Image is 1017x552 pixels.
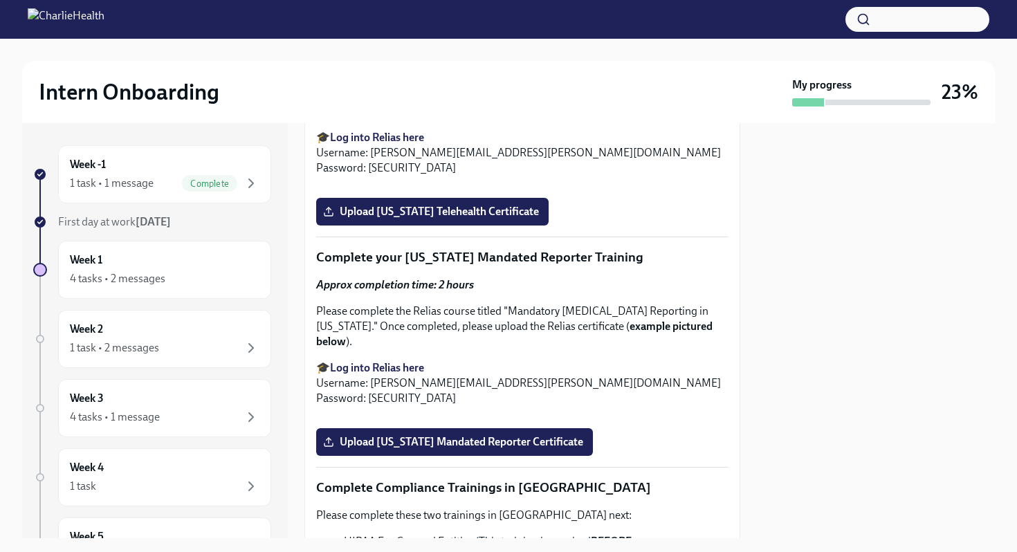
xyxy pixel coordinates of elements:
span: Complete [182,178,237,189]
p: Please complete these two trainings in [GEOGRAPHIC_DATA] next: [316,508,729,523]
h6: Week 1 [70,252,102,268]
a: Week -11 task • 1 messageComplete [33,145,271,203]
span: Upload [US_STATE] Telehealth Certificate [326,205,539,219]
a: Log into Relias here [330,361,424,374]
h3: 23% [942,80,978,104]
p: Complete your [US_STATE] Mandated Reporter Training [316,248,729,266]
h2: Intern Onboarding [39,78,219,106]
h6: Week 3 [70,391,104,406]
p: 🎓 Username: [PERSON_NAME][EMAIL_ADDRESS][PERSON_NAME][DOMAIN_NAME] Password: [SECURITY_DATA] [316,130,729,176]
div: 1 task • 2 messages [70,340,159,356]
span: Upload [US_STATE] Mandated Reporter Certificate [326,435,583,449]
img: CharlieHealth [28,8,104,30]
span: First day at work [58,215,171,228]
div: 4 tasks • 2 messages [70,271,165,286]
div: 4 tasks • 1 message [70,410,160,425]
strong: example pictured below [316,320,713,348]
div: 1 task [70,479,96,494]
strong: My progress [792,77,852,93]
a: Week 41 task [33,448,271,506]
p: Please complete the Relias course titled "Mandatory [MEDICAL_DATA] Reporting in [US_STATE]." Once... [316,304,729,349]
p: Complete Compliance Trainings in [GEOGRAPHIC_DATA] [316,479,729,497]
a: Log into Relias here [330,131,424,144]
h6: Week -1 [70,157,106,172]
a: Week 14 tasks • 2 messages [33,241,271,299]
a: Week 34 tasks • 1 message [33,379,271,437]
label: Upload [US_STATE] Mandated Reporter Certificate [316,428,593,456]
div: 1 task • 1 message [70,176,154,191]
a: Week 21 task • 2 messages [33,310,271,368]
strong: Approx completion time: 2 hours [316,278,474,291]
label: Upload [US_STATE] Telehealth Certificate [316,198,549,226]
h6: Week 4 [70,460,104,475]
h6: Week 5 [70,529,104,544]
h6: Week 2 [70,322,103,337]
p: 🎓 Username: [PERSON_NAME][EMAIL_ADDRESS][PERSON_NAME][DOMAIN_NAME] Password: [SECURITY_DATA] [316,360,729,406]
a: First day at work[DATE] [33,214,271,230]
strong: [DATE] [136,215,171,228]
strong: BEFORE [591,535,632,548]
